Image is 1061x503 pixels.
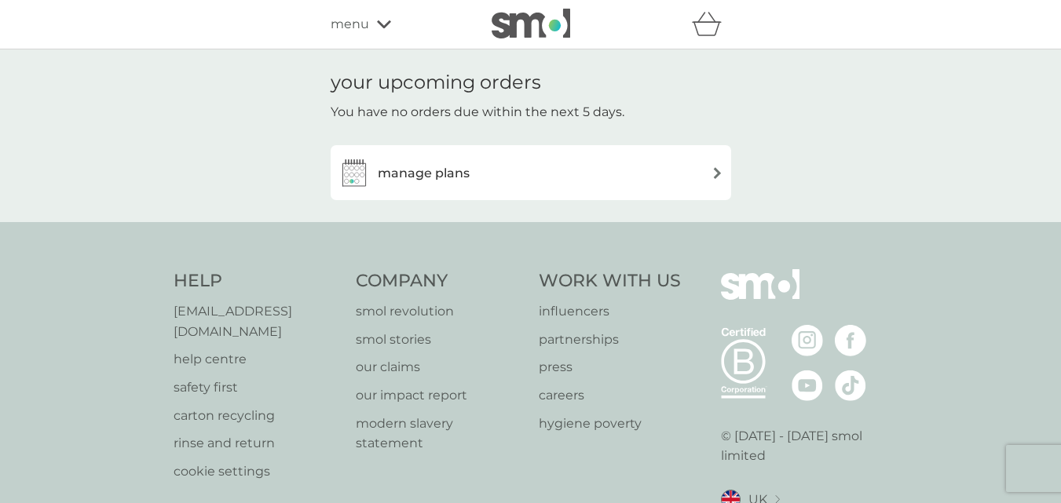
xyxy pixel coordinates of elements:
a: safety first [174,377,341,398]
a: carton recycling [174,406,341,426]
a: partnerships [539,330,681,350]
img: visit the smol Tiktok page [835,370,866,401]
img: visit the smol Youtube page [792,370,823,401]
a: rinse and return [174,433,341,454]
h4: Company [356,269,523,293]
h3: manage plans [378,163,470,184]
a: smol stories [356,330,523,350]
a: careers [539,385,681,406]
a: our impact report [356,385,523,406]
p: You have no orders due within the next 5 days. [331,102,624,122]
h4: Work With Us [539,269,681,293]
a: hygiene poverty [539,414,681,434]
img: smol [492,9,570,38]
img: arrow right [712,167,723,179]
a: influencers [539,301,681,322]
h1: your upcoming orders [331,71,541,94]
a: smol revolution [356,301,523,322]
a: our claims [356,357,523,377]
img: visit the smol Facebook page [835,325,866,356]
img: visit the smol Instagram page [792,325,823,356]
a: press [539,357,681,377]
a: help centre [174,349,341,370]
a: modern slavery statement [356,414,523,454]
img: smol [721,269,799,323]
a: cookie settings [174,461,341,482]
h4: Help [174,269,341,293]
span: menu [331,14,369,35]
a: [EMAIL_ADDRESS][DOMAIN_NAME] [174,301,341,341]
div: basket [692,9,731,40]
p: © [DATE] - [DATE] smol limited [721,426,888,466]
